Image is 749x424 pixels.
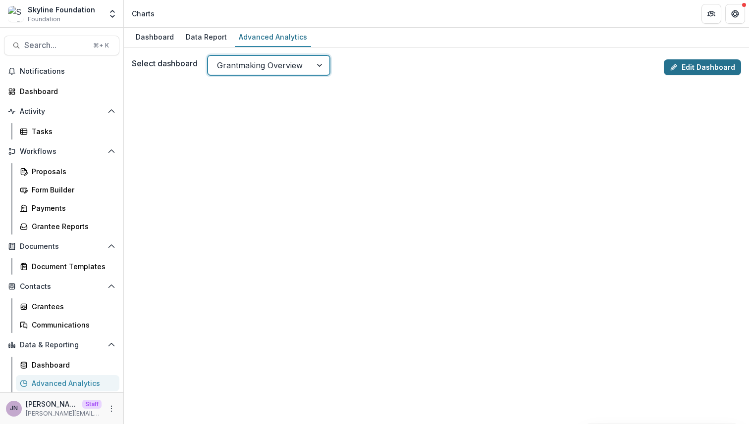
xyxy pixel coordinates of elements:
[82,400,102,409] p: Staff
[4,63,119,79] button: Notifications
[16,375,119,391] a: Advanced Analytics
[16,317,119,333] a: Communications
[16,258,119,275] a: Document Templates
[235,28,311,47] a: Advanced Analytics
[28,15,60,24] span: Foundation
[182,28,231,47] a: Data Report
[16,218,119,235] a: Grantee Reports
[32,320,111,330] div: Communications
[20,67,115,76] span: Notifications
[32,261,111,272] div: Document Templates
[106,4,119,24] button: Open entity switcher
[4,103,119,119] button: Open Activity
[32,166,111,177] div: Proposals
[26,399,78,409] p: [PERSON_NAME]
[4,279,119,294] button: Open Contacts
[16,357,119,373] a: Dashboard
[664,59,741,75] a: Edit Dashboard
[106,403,117,415] button: More
[20,283,104,291] span: Contacts
[32,301,111,312] div: Grantees
[132,8,155,19] div: Charts
[24,41,87,50] span: Search...
[32,126,111,137] div: Tasks
[132,28,178,47] a: Dashboard
[20,86,111,96] div: Dashboard
[4,83,119,99] a: Dashboard
[132,30,178,44] div: Dashboard
[128,6,159,21] nav: breadcrumb
[32,378,111,388] div: Advanced Analytics
[32,185,111,195] div: Form Builder
[91,40,111,51] div: ⌘ + K
[8,6,24,22] img: Skyline Foundation
[235,30,311,44] div: Advanced Analytics
[32,360,111,370] div: Dashboard
[32,203,111,213] div: Payments
[132,57,198,69] label: Select dashboard
[20,147,104,156] span: Workflows
[28,4,95,15] div: Skyline Foundation
[16,163,119,180] a: Proposals
[4,238,119,254] button: Open Documents
[4,337,119,353] button: Open Data & Reporting
[26,409,102,418] p: [PERSON_NAME][EMAIL_ADDRESS][DOMAIN_NAME]
[20,242,104,251] span: Documents
[725,4,745,24] button: Get Help
[16,123,119,140] a: Tasks
[32,221,111,232] div: Grantee Reports
[16,200,119,216] a: Payments
[701,4,721,24] button: Partners
[20,341,104,349] span: Data & Reporting
[4,143,119,159] button: Open Workflows
[16,298,119,315] a: Grantees
[16,182,119,198] a: Form Builder
[4,36,119,55] button: Search...
[20,107,104,116] span: Activity
[10,405,18,412] div: Joyce N
[182,30,231,44] div: Data Report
